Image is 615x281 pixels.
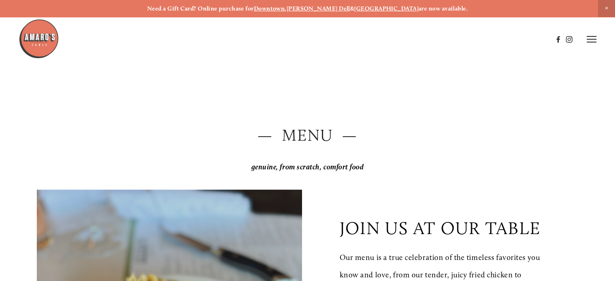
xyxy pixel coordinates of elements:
[19,19,59,59] img: Amaro's Table
[350,5,354,12] strong: &
[147,5,254,12] strong: Need a Gift Card? Online purchase for
[251,163,364,171] em: genuine, from scratch, comfort food
[254,5,285,12] a: Downtown
[354,5,418,12] a: [GEOGRAPHIC_DATA]
[418,5,468,12] strong: are now available.
[339,218,540,239] p: join us at our table
[37,124,578,147] h2: — Menu —
[285,5,286,12] strong: ,
[287,5,350,12] a: [PERSON_NAME] Dell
